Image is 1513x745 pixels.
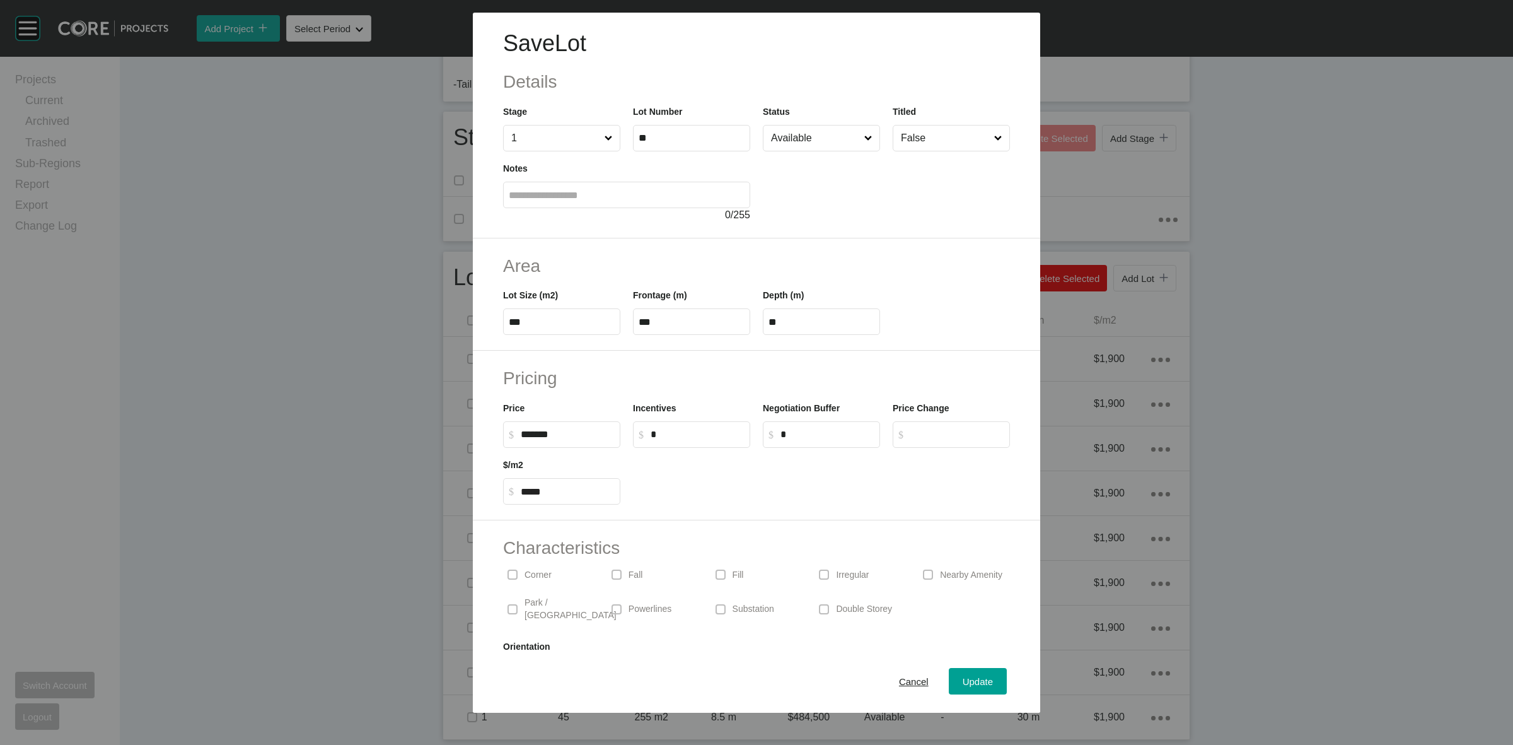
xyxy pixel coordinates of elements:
span: Close menu... [862,126,875,151]
span: Close menu... [602,126,615,151]
h2: Details [503,69,1010,94]
input: $ [651,429,745,440]
input: $ [521,486,615,497]
p: Fill [733,569,744,582]
tspan: $ [639,430,644,440]
input: 1 [509,126,602,151]
h1: Save Lot [503,28,1010,59]
p: Irregular [836,569,869,582]
p: Substation [733,603,774,616]
input: $ [910,429,1004,440]
h2: Characteristics [503,536,1010,560]
p: Nearby Amenity [940,569,1002,582]
div: / 255 [503,208,750,222]
p: Powerlines [629,603,671,616]
p: Fall [629,569,643,582]
label: $/m2 [503,460,523,470]
label: Frontage (m) [633,290,687,300]
label: Orientation [503,642,550,652]
label: Status [763,107,790,117]
label: Notes [503,163,528,173]
label: Price Change [893,403,949,413]
tspan: $ [509,430,514,440]
span: Cancel [899,676,929,687]
label: Lot Size (m2) [503,290,558,300]
p: Double Storey [836,603,892,616]
label: Stage [503,107,527,117]
label: Depth (m) [763,290,804,300]
button: Cancel [885,668,942,695]
button: Update [949,668,1007,695]
label: Price [503,403,525,413]
h2: Area [503,254,1010,278]
p: Corner [525,569,552,582]
tspan: $ [898,430,903,440]
label: Negotiation Buffer [763,403,840,413]
label: Lot Number [633,107,683,117]
input: $ [780,429,874,440]
tspan: $ [768,430,774,440]
input: False [898,126,992,151]
p: Park / [GEOGRAPHIC_DATA] [525,597,617,621]
label: Incentives [633,403,676,413]
span: Update [963,676,993,687]
h2: Pricing [503,366,1010,390]
input: $ [521,429,615,440]
span: 0 [725,209,731,220]
tspan: $ [509,486,514,497]
input: Available [768,126,862,151]
span: Close menu... [992,126,1005,151]
label: Titled [893,107,916,117]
